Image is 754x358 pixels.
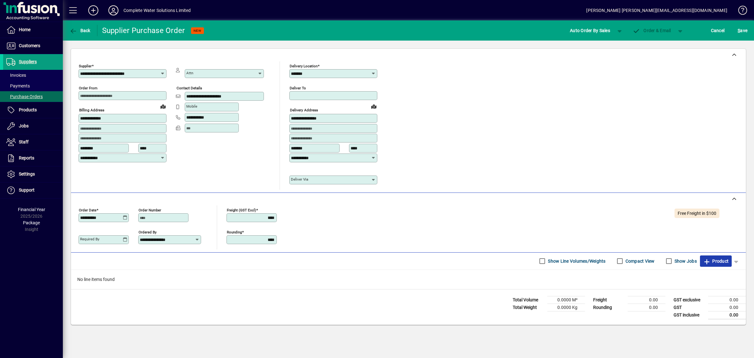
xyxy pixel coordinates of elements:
[567,25,613,36] button: Auto Order By Sales
[19,107,37,112] span: Products
[68,25,92,36] button: Back
[3,102,63,118] a: Products
[3,150,63,166] a: Reports
[63,25,97,36] app-page-header-button: Back
[19,27,30,32] span: Home
[19,171,35,176] span: Settings
[227,208,256,212] mat-label: Freight (GST excl)
[290,86,306,90] mat-label: Deliver To
[6,94,43,99] span: Purchase Orders
[3,182,63,198] a: Support
[139,230,156,234] mat-label: Ordered by
[19,59,37,64] span: Suppliers
[586,5,727,15] div: [PERSON_NAME] [PERSON_NAME][EMAIL_ADDRESS][DOMAIN_NAME]
[703,256,729,266] span: Product
[139,208,161,212] mat-label: Order number
[186,104,197,109] mat-label: Mobile
[3,118,63,134] a: Jobs
[186,71,193,75] mat-label: Attn
[624,258,655,264] label: Compact View
[670,311,708,319] td: GST inclusive
[123,5,191,15] div: Complete Water Solutions Limited
[194,29,201,33] span: NEW
[19,123,29,128] span: Jobs
[23,220,40,225] span: Package
[80,237,99,241] mat-label: Required by
[734,1,746,22] a: Knowledge Base
[570,25,610,36] span: Auto Order By Sales
[3,22,63,38] a: Home
[79,86,97,90] mat-label: Order from
[633,28,671,33] span: Order & Email
[291,177,308,182] mat-label: Deliver via
[6,83,30,88] span: Payments
[6,73,26,78] span: Invoices
[3,81,63,91] a: Payments
[19,187,35,193] span: Support
[673,258,697,264] label: Show Jobs
[700,255,732,267] button: Product
[678,211,716,216] span: Free Freight in $100
[670,304,708,311] td: GST
[158,101,168,111] a: View on map
[708,311,746,319] td: 0.00
[71,270,746,289] div: No line items found
[83,5,103,16] button: Add
[227,230,242,234] mat-label: Rounding
[103,5,123,16] button: Profile
[79,64,92,68] mat-label: Supplier
[738,28,740,33] span: S
[290,64,318,68] mat-label: Delivery Location
[711,25,725,36] span: Cancel
[510,296,547,304] td: Total Volume
[369,101,379,111] a: View on map
[630,25,674,36] button: Order & Email
[19,155,34,160] span: Reports
[3,38,63,54] a: Customers
[628,304,665,311] td: 0.00
[708,304,746,311] td: 0.00
[709,25,726,36] button: Cancel
[708,296,746,304] td: 0.00
[510,304,547,311] td: Total Weight
[736,25,749,36] button: Save
[628,296,665,304] td: 0.00
[547,258,605,264] label: Show Line Volumes/Weights
[19,139,29,144] span: Staff
[19,43,40,48] span: Customers
[590,304,628,311] td: Rounding
[547,304,585,311] td: 0.0000 Kg
[3,134,63,150] a: Staff
[3,166,63,182] a: Settings
[670,296,708,304] td: GST exclusive
[18,207,45,212] span: Financial Year
[3,70,63,81] a: Invoices
[547,296,585,304] td: 0.0000 M³
[69,28,90,33] span: Back
[3,91,63,102] a: Purchase Orders
[590,296,628,304] td: Freight
[102,25,185,36] div: Supplier Purchase Order
[738,25,747,36] span: ave
[79,208,96,212] mat-label: Order date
